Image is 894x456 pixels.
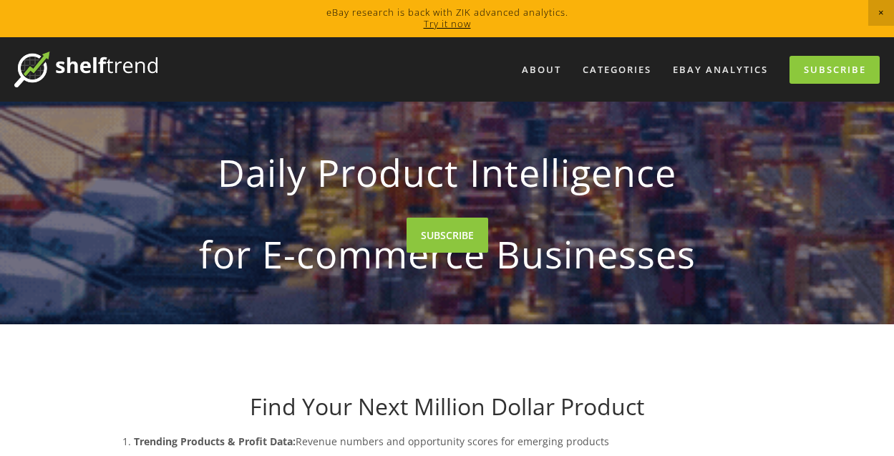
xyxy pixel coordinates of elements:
[128,139,767,206] strong: Daily Product Intelligence
[407,218,488,253] a: SUBSCRIBE
[134,432,789,450] p: Revenue numbers and opportunity scores for emerging products
[424,17,471,30] a: Try it now
[128,220,767,288] strong: for E-commerce Businesses
[105,393,789,420] h1: Find Your Next Million Dollar Product
[134,435,296,448] strong: Trending Products & Profit Data:
[14,52,157,87] img: ShelfTrend
[789,56,880,84] a: Subscribe
[512,58,570,82] a: About
[664,58,777,82] a: eBay Analytics
[573,58,661,82] div: Categories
